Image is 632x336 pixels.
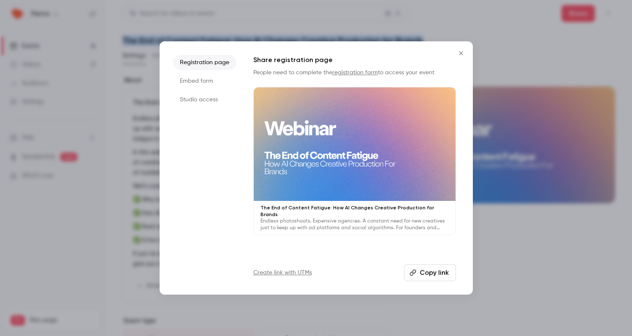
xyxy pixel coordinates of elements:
a: Create link with UTMs [253,268,312,277]
p: The End of Content Fatigue: How AI Changes Creative Production for Brands [260,204,449,218]
button: Copy link [404,264,456,281]
li: Registration page [173,55,236,70]
li: Studio access [173,92,236,107]
button: Close [453,45,469,62]
a: The End of Content Fatigue: How AI Changes Creative Production for BrandsEndless photoshoots. Exp... [253,87,456,235]
h1: Share registration page [253,55,456,65]
li: Embed form [173,73,236,89]
p: People need to complete the to access your event [253,68,456,77]
a: registration form [332,70,378,76]
p: Endless photoshoots. Expensive agencies. A constant need for new creatives just to keep up with a... [260,218,449,231]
